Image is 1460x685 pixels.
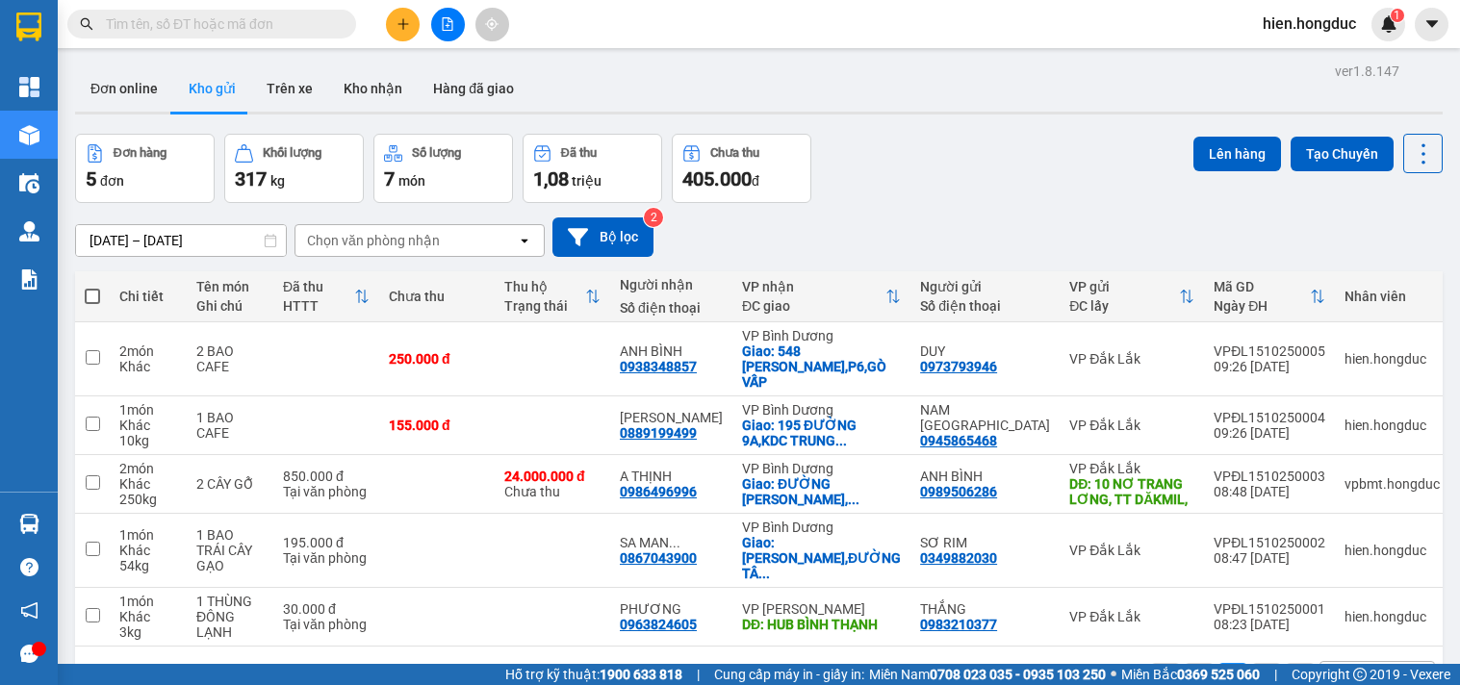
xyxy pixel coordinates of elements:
[19,221,39,241] img: warehouse-icon
[758,566,770,581] span: ...
[835,433,847,448] span: ...
[196,410,264,441] div: 1 BAO CAFE
[1391,9,1404,22] sup: 1
[1214,359,1325,374] div: 09:26 [DATE]
[1204,271,1335,322] th: Toggle SortBy
[19,269,39,290] img: solution-icon
[1111,671,1116,678] span: ⚪️
[196,279,264,294] div: Tên món
[20,558,38,576] span: question-circle
[418,65,529,112] button: Hàng đã giao
[19,125,39,145] img: warehouse-icon
[196,343,264,374] div: 2 BAO CAFE
[283,484,370,499] div: Tại văn phòng
[1060,271,1204,322] th: Toggle SortBy
[76,225,286,256] input: Select a date range.
[920,469,1050,484] div: ANH BÌNH
[682,167,752,190] span: 405.000
[235,167,267,190] span: 317
[561,146,597,160] div: Đã thu
[389,418,485,433] div: 155.000 đ
[1335,61,1399,82] div: ver 1.8.147
[119,527,177,543] div: 1 món
[504,469,601,499] div: Chưa thu
[672,134,811,203] button: Chưa thu405.000đ
[742,343,901,390] div: Giao: 548 NGUYỄN OANH,P6,GÒ VẤP
[620,601,723,617] div: PHƯƠNG
[1345,289,1440,304] div: Nhân viên
[1214,425,1325,441] div: 09:26 [DATE]
[283,617,370,632] div: Tại văn phòng
[930,667,1106,682] strong: 0708 023 035 - 0935 103 250
[1291,137,1394,171] button: Tạo Chuyến
[373,134,513,203] button: Số lượng7món
[600,667,682,682] strong: 1900 633 818
[86,167,96,190] span: 5
[1345,543,1440,558] div: hien.hongduc
[1121,664,1260,685] span: Miền Bắc
[920,433,997,448] div: 0945865468
[173,65,251,112] button: Kho gửi
[196,527,264,573] div: 1 BAO TRÁI CÂY GẠO
[397,17,410,31] span: plus
[1423,15,1441,33] span: caret-down
[441,17,454,31] span: file-add
[119,476,177,492] div: Khác
[920,298,1050,314] div: Số điện thoại
[920,617,997,632] div: 0983210377
[1214,484,1325,499] div: 08:48 [DATE]
[504,469,601,484] div: 24.000.000 đ
[742,402,901,418] div: VP Bình Dương
[1415,8,1448,41] button: caret-down
[398,173,425,189] span: món
[1345,609,1440,624] div: hien.hongduc
[283,550,370,566] div: Tại văn phòng
[752,173,759,189] span: đ
[16,13,41,41] img: logo-vxr
[119,543,177,558] div: Khác
[1353,668,1367,681] span: copyright
[710,146,759,160] div: Chưa thu
[1345,351,1440,367] div: hien.hongduc
[224,134,364,203] button: Khối lượng317kg
[19,173,39,193] img: warehouse-icon
[119,558,177,573] div: 54 kg
[620,277,723,292] div: Người nhận
[119,594,177,609] div: 1 món
[1214,343,1325,359] div: VPĐL1510250005
[283,601,370,617] div: 30.000 đ
[1177,667,1260,682] strong: 0369 525 060
[1214,617,1325,632] div: 08:23 [DATE]
[920,279,1050,294] div: Người gửi
[119,418,177,433] div: Khác
[504,298,585,314] div: Trạng thái
[386,8,420,41] button: plus
[920,535,1050,550] div: SƠ RIM
[504,279,585,294] div: Thu hộ
[1214,601,1325,617] div: VPĐL1510250001
[620,343,723,359] div: ANH BÌNH
[119,402,177,418] div: 1 món
[119,433,177,448] div: 10 kg
[1345,476,1440,492] div: vpbmt.hongduc
[742,617,901,632] div: DĐ: HUB BÌNH THẠNH
[114,146,166,160] div: Đơn hàng
[620,469,723,484] div: A THỊNH
[920,601,1050,617] div: THẮNG
[620,425,697,441] div: 0889199499
[119,492,177,507] div: 250 kg
[669,535,680,550] span: ...
[505,664,682,685] span: Hỗ trợ kỹ thuật:
[389,289,485,304] div: Chưa thu
[742,476,901,507] div: Giao: ĐƯỜNG PHAN CHI TRINH, KHU PHỐ 3, XÃ TÂN BIÊN, TÂY NINH
[270,173,285,189] span: kg
[196,594,264,640] div: 1 THÙNG ĐÔNG LẠNH
[100,173,124,189] span: đơn
[742,535,901,581] div: Giao: KP KHÁNH LONG,ĐƯỜNG TÂN PHƯỚC KHÁNH 35,TÂN UYÊN
[920,343,1050,359] div: DUY
[1193,137,1281,171] button: Lên hàng
[495,271,610,322] th: Toggle SortBy
[1214,279,1310,294] div: Mã GD
[196,476,264,492] div: 2 CÂY GỖ
[389,351,485,367] div: 250.000 đ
